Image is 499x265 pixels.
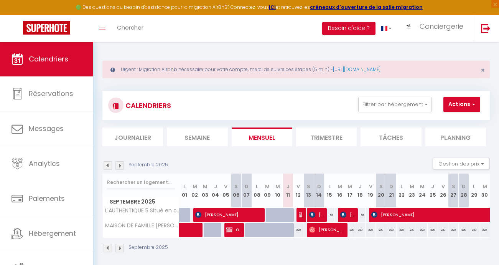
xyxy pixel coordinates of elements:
abbr: M [483,183,487,190]
a: Chercher [111,15,149,42]
div: 220 [407,223,417,237]
th: 30 [479,174,490,208]
th: 22 [397,174,407,208]
div: 220 [345,223,355,237]
span: Analytics [29,159,60,168]
span: Occupation Propriétaire [226,222,240,237]
th: 04 [210,174,221,208]
th: 09 [262,174,272,208]
div: 56 [324,208,334,222]
abbr: M [203,183,208,190]
abbr: V [296,183,300,190]
th: 21 [386,174,397,208]
abbr: S [452,183,455,190]
th: 20 [376,174,386,208]
th: 19 [366,174,376,208]
li: Mensuel [232,128,292,146]
div: 220 [355,223,366,237]
li: Planning [425,128,486,146]
li: Tâches [361,128,421,146]
button: Gestion des prix [433,158,490,169]
abbr: M [338,183,342,190]
abbr: M [193,183,197,190]
th: 29 [469,174,479,208]
span: Septembre 2025 [103,196,179,207]
abbr: M [275,183,280,190]
th: 01 [180,174,190,208]
abbr: M [265,183,270,190]
button: Filtrer par hébergement [358,97,432,112]
th: 02 [189,174,200,208]
th: 23 [407,174,417,208]
span: Calendriers [29,54,68,64]
th: 11 [283,174,293,208]
abbr: D [317,183,321,190]
th: 14 [314,174,324,208]
span: [PERSON_NAME] [195,207,261,222]
a: [URL][DOMAIN_NAME] [333,66,380,73]
abbr: M [410,183,414,190]
th: 18 [355,174,366,208]
span: Messages [29,124,64,133]
abbr: L [256,183,258,190]
abbr: V [369,183,372,190]
a: créneaux d'ouverture de la salle migration [310,4,423,10]
span: [PERSON_NAME] [309,207,323,222]
th: 12 [293,174,303,208]
span: × [481,65,485,75]
span: Réservations [29,89,73,98]
abbr: J [431,183,434,190]
abbr: D [462,183,466,190]
abbr: M [420,183,425,190]
button: Besoin d'aide ? [322,22,375,35]
li: Journalier [102,128,163,146]
th: 05 [221,174,231,208]
div: 220 [376,223,386,237]
abbr: D [245,183,249,190]
abbr: J [214,183,217,190]
span: [PERSON_NAME] [309,222,344,237]
abbr: D [389,183,393,190]
abbr: L [473,183,475,190]
div: 220 [438,223,448,237]
img: ... [403,23,415,31]
th: 15 [324,174,334,208]
abbr: V [441,183,445,190]
th: 17 [345,174,355,208]
span: [PERSON_NAME] [299,207,302,222]
abbr: S [307,183,310,190]
th: 28 [459,174,469,208]
input: Rechercher un logement... [107,176,175,189]
span: Paiements [29,194,65,203]
div: 220 [397,223,407,237]
abbr: L [183,183,186,190]
li: Semaine [167,128,227,146]
p: Septembre 2025 [128,161,168,169]
abbr: J [359,183,362,190]
span: L'AUTHENTIQUE 5 Situé en centre-ville face aux Thermes [104,208,181,214]
p: Septembre 2025 [128,244,168,251]
th: 26 [438,174,448,208]
th: 13 [303,174,314,208]
a: ... Conciergerie [397,15,473,42]
th: 06 [231,174,241,208]
div: 220 [479,223,490,237]
abbr: L [328,183,331,190]
a: ICI [269,4,276,10]
th: 03 [200,174,210,208]
span: MAISON DE FAMILLE [PERSON_NAME] et vue sur l'Océan Atlantique [104,223,181,229]
th: 08 [252,174,262,208]
abbr: J [287,183,290,190]
span: [PERSON_NAME] [340,207,354,222]
button: Actions [443,97,480,112]
div: 220 [469,223,479,237]
h3: CALENDRIERS [124,97,171,114]
img: Super Booking [23,21,70,35]
th: 16 [334,174,345,208]
th: 07 [241,174,252,208]
th: 25 [428,174,438,208]
span: Hébergement [29,229,76,238]
div: Urgent : Migration Airbnb nécessaire pour votre compte, merci de suivre ces étapes (5 min) - [102,61,490,78]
